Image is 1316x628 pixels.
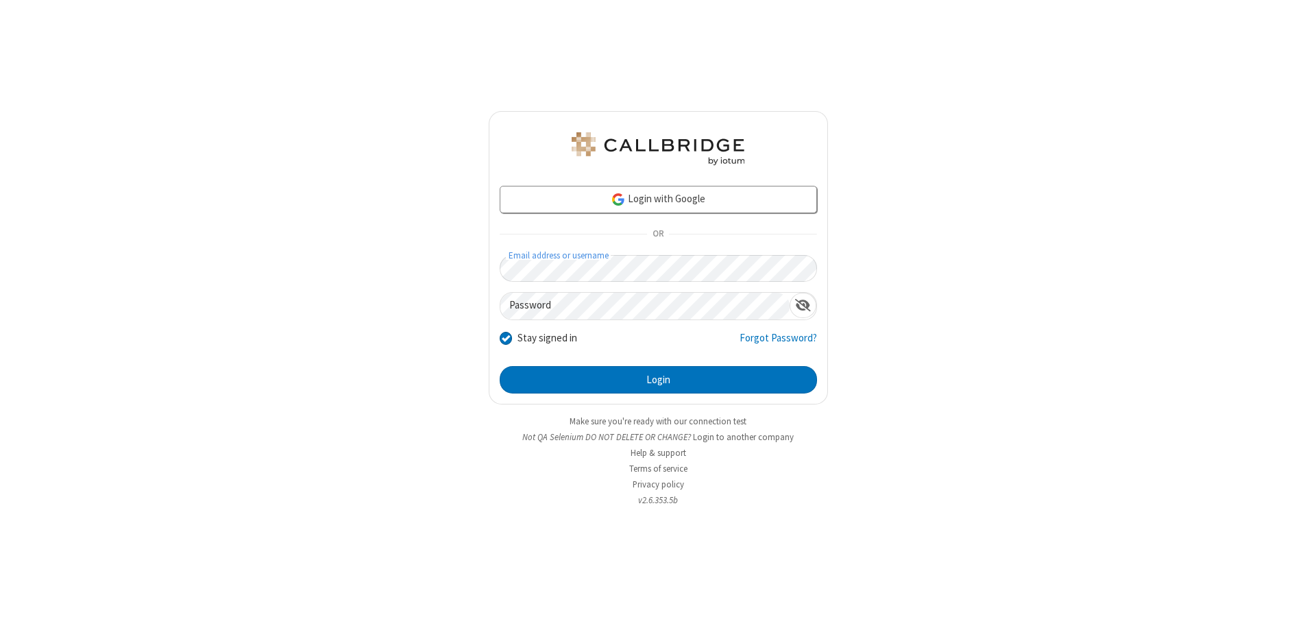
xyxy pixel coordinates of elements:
li: Not QA Selenium DO NOT DELETE OR CHANGE? [489,431,828,444]
a: Make sure you're ready with our connection test [570,415,746,427]
a: Terms of service [629,463,687,474]
a: Login with Google [500,186,817,213]
input: Password [500,293,790,319]
li: v2.6.353.5b [489,494,828,507]
button: Login to another company [693,431,794,444]
div: Show password [790,293,816,318]
label: Stay signed in [517,330,577,346]
span: OR [647,225,669,244]
a: Help & support [631,447,686,459]
img: google-icon.png [611,192,626,207]
img: QA Selenium DO NOT DELETE OR CHANGE [569,132,747,165]
a: Forgot Password? [740,330,817,357]
button: Login [500,366,817,394]
input: Email address or username [500,255,817,282]
a: Privacy policy [633,479,684,490]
